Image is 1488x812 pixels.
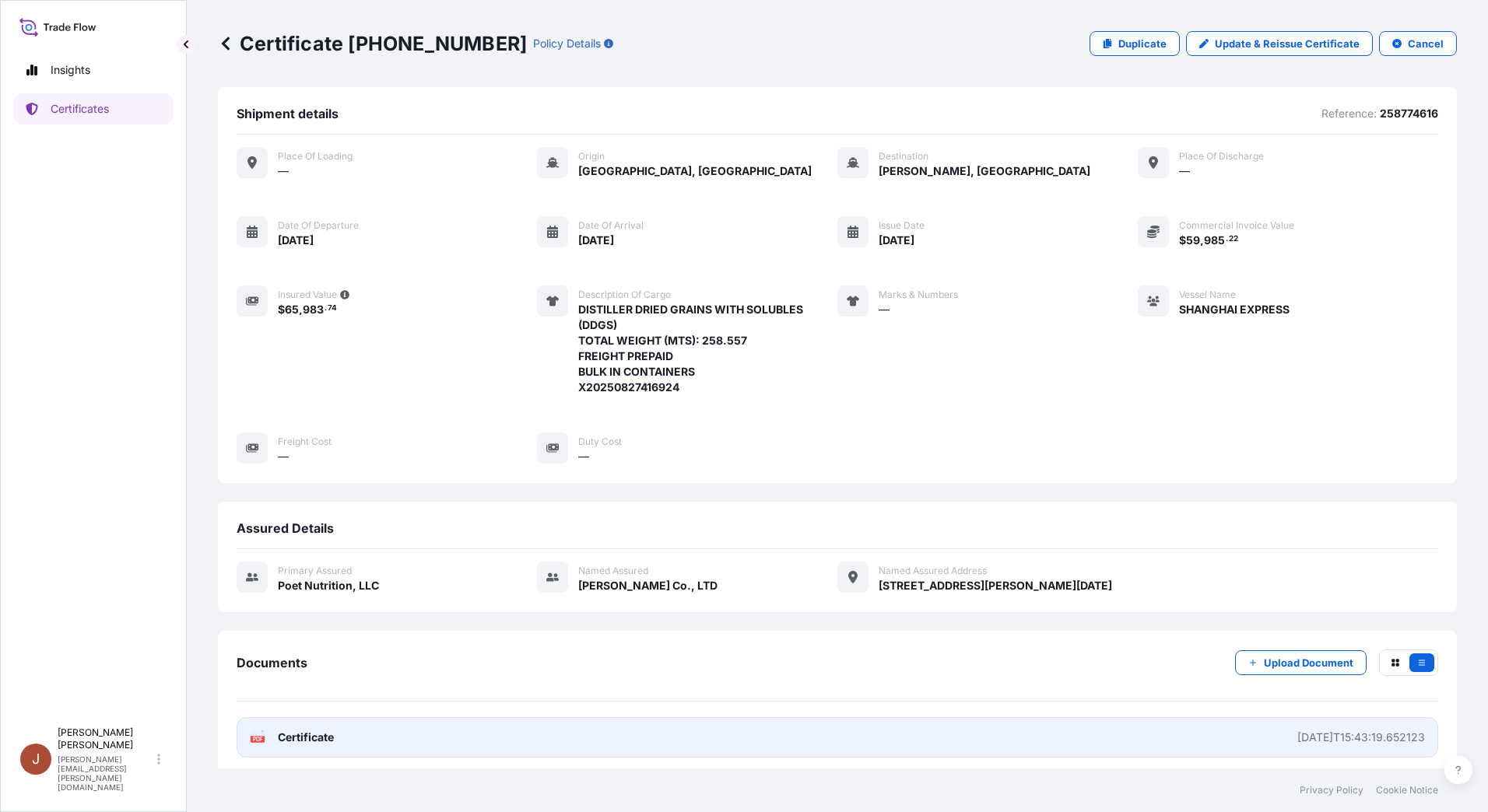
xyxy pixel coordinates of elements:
[325,306,327,311] span: .
[1204,235,1225,246] span: 985
[879,150,928,163] span: Destination
[1186,235,1200,246] span: 59
[13,54,174,86] a: Insights
[1118,36,1167,51] p: Duplicate
[278,730,334,745] span: Certificate
[578,289,671,301] span: Description of cargo
[278,150,353,163] span: Place of Loading
[285,304,299,315] span: 65
[1376,784,1438,796] a: Cookie Notice
[879,565,987,577] span: Named Assured Address
[58,726,154,751] p: [PERSON_NAME] [PERSON_NAME]
[1090,31,1180,56] a: Duplicate
[1179,289,1236,301] span: Vessel Name
[1186,31,1373,56] a: Update & Reissue Certificate
[237,717,1438,758] a: PDFCertificate[DATE]T15:43:19.652123
[1408,36,1444,51] p: Cancel
[278,578,379,593] span: Poet Nutrition, LLC
[879,219,925,232] span: Issue Date
[278,233,314,248] span: [DATE]
[278,565,352,577] span: Primary assured
[1200,235,1204,246] span: ,
[1179,163,1190,179] span: —
[1300,784,1363,796] a: Privacy Policy
[578,302,837,395] span: DISTILLER DRIED GRAINS WITH SOLUBLES (DDGS) TOTAL WEIGHT (MTS): 258.557 FREIGHT PREPAID BULK IN C...
[578,219,644,232] span: Date of arrival
[237,520,334,536] span: Assured Details
[1321,106,1377,121] p: Reference:
[879,302,890,317] span: —
[278,436,332,448] span: Freight Cost
[303,304,324,315] span: 983
[51,62,90,78] p: Insights
[1179,150,1264,163] span: Place of discharge
[1179,302,1290,317] span: SHANGHAI EXPRESS
[578,565,648,577] span: Named Assured
[1297,730,1425,745] div: [DATE]T15:43:19.652123
[1226,236,1228,242] span: .
[32,751,40,767] span: J
[278,304,285,315] span: $
[533,36,601,51] p: Policy Details
[1215,36,1360,51] p: Update & Reissue Certificate
[1179,235,1186,246] span: $
[578,449,589,464] span: —
[879,289,958,301] span: Marks & Numbers
[58,754,154,792] p: [PERSON_NAME][EMAIL_ADDRESS][PERSON_NAME][DOMAIN_NAME]
[13,93,174,124] a: Certificates
[278,289,337,301] span: Insured Value
[1380,106,1438,121] p: 258774616
[51,101,109,117] p: Certificates
[578,233,614,248] span: [DATE]
[1179,219,1294,232] span: Commercial Invoice Value
[578,436,622,448] span: Duty Cost
[578,150,605,163] span: Origin
[1379,31,1457,56] button: Cancel
[879,233,914,248] span: [DATE]
[578,163,812,179] span: [GEOGRAPHIC_DATA], [GEOGRAPHIC_DATA]
[1264,655,1353,670] p: Upload Document
[278,449,289,464] span: —
[218,31,527,56] p: Certificate [PHONE_NUMBER]
[879,163,1090,179] span: [PERSON_NAME], [GEOGRAPHIC_DATA]
[1235,650,1367,675] button: Upload Document
[253,737,263,742] text: PDF
[328,306,337,311] span: 74
[237,106,339,121] span: Shipment details
[879,578,1112,593] span: [STREET_ADDRESS][PERSON_NAME][DATE]
[278,219,359,232] span: Date of departure
[237,655,307,670] span: Documents
[299,304,303,315] span: ,
[578,578,718,593] span: [PERSON_NAME] Co., LTD
[1229,236,1238,242] span: 22
[278,163,289,179] span: —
